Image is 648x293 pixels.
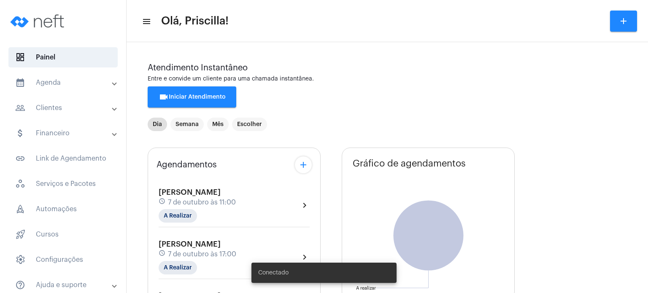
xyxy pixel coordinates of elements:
[159,92,169,102] mat-icon: videocam
[207,118,229,131] mat-chip: Mês
[142,16,150,27] mat-icon: sidenav icon
[15,153,25,164] mat-icon: sidenav icon
[159,261,197,274] mat-chip: A Realizar
[148,118,167,131] mat-chip: Dia
[8,148,118,169] span: Link de Agendamento
[5,73,126,93] mat-expansion-panel-header: sidenav iconAgenda
[15,179,25,189] span: sidenav icon
[15,204,25,214] span: sidenav icon
[7,4,70,38] img: logo-neft-novo-2.png
[15,103,113,113] mat-panel-title: Clientes
[8,47,118,67] span: Painel
[300,252,310,262] mat-icon: chevron_right
[168,250,236,258] span: 7 de outubro às 17:00
[258,269,289,277] span: Conectado
[5,123,126,143] mat-expansion-panel-header: sidenav iconFinanceiro
[15,128,25,138] mat-icon: sidenav icon
[148,76,627,82] div: Entre e convide um cliente para uma chamada instantânea.
[15,52,25,62] span: sidenav icon
[8,250,118,270] span: Configurações
[353,159,466,169] span: Gráfico de agendamentos
[8,224,118,245] span: Cursos
[159,188,221,196] span: [PERSON_NAME]
[8,199,118,219] span: Automações
[168,199,236,206] span: 7 de outubro às 11:00
[232,118,267,131] mat-chip: Escolher
[170,118,204,131] mat-chip: Semana
[15,103,25,113] mat-icon: sidenav icon
[298,160,308,170] mat-icon: add
[15,128,113,138] mat-panel-title: Financeiro
[159,94,226,100] span: Iniciar Atendimento
[15,78,25,88] mat-icon: sidenav icon
[5,98,126,118] mat-expansion-panel-header: sidenav iconClientes
[300,200,310,210] mat-icon: chevron_right
[148,63,627,73] div: Atendimento Instantâneo
[148,86,236,108] button: Iniciar Atendimento
[8,174,118,194] span: Serviços e Pacotes
[15,229,25,239] span: sidenav icon
[159,198,166,207] mat-icon: schedule
[159,240,221,248] span: [PERSON_NAME]
[161,14,229,28] span: Olá, Priscilla!
[15,78,113,88] mat-panel-title: Agenda
[159,209,197,223] mat-chip: A Realizar
[159,250,166,259] mat-icon: schedule
[15,255,25,265] span: sidenav icon
[15,280,25,290] mat-icon: sidenav icon
[15,280,113,290] mat-panel-title: Ajuda e suporte
[157,160,217,169] span: Agendamentos
[618,16,629,26] mat-icon: add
